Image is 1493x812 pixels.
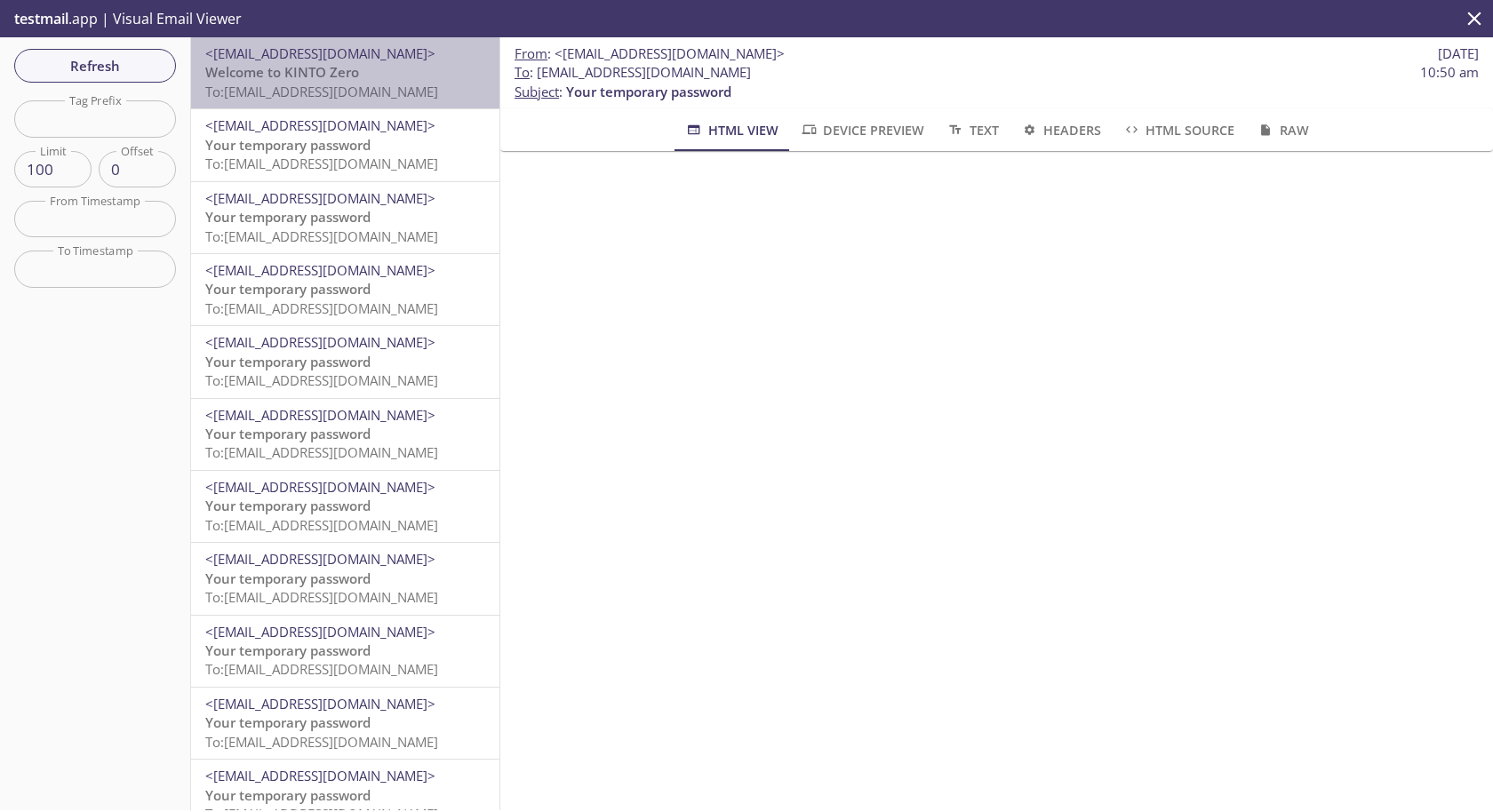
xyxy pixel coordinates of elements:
[1122,119,1234,141] span: HTML Source
[14,49,176,83] button: Refresh
[205,623,435,641] span: <[EMAIL_ADDRESS][DOMAIN_NAME]>
[205,786,371,804] span: Your temporary password
[1256,119,1308,141] span: Raw
[800,119,924,141] span: Device Preview
[205,63,359,81] span: Welcome to KINTO Zero
[205,261,435,279] span: <[EMAIL_ADDRESS][DOMAIN_NAME]>
[14,9,68,28] span: testmail
[515,63,530,81] span: To
[205,425,371,442] span: Your temporary password
[191,471,499,542] div: <[EMAIL_ADDRESS][DOMAIN_NAME]>Your temporary passwordTo:[EMAIL_ADDRESS][DOMAIN_NAME]
[205,478,435,496] span: <[EMAIL_ADDRESS][DOMAIN_NAME]>
[205,660,438,678] span: To: [EMAIL_ADDRESS][DOMAIN_NAME]
[205,136,371,154] span: Your temporary password
[1020,119,1101,141] span: Headers
[515,44,547,62] span: From
[205,83,438,100] span: To: [EMAIL_ADDRESS][DOMAIN_NAME]
[205,569,371,587] span: Your temporary password
[205,299,438,317] span: To: [EMAIL_ADDRESS][DOMAIN_NAME]
[205,155,438,172] span: To: [EMAIL_ADDRESS][DOMAIN_NAME]
[191,688,499,759] div: <[EMAIL_ADDRESS][DOMAIN_NAME]>Your temporary passwordTo:[EMAIL_ADDRESS][DOMAIN_NAME]
[191,616,499,687] div: <[EMAIL_ADDRESS][DOMAIN_NAME]>Your temporary passwordTo:[EMAIL_ADDRESS][DOMAIN_NAME]
[1438,44,1479,63] span: [DATE]
[566,83,731,100] span: Your temporary password
[205,333,435,351] span: <[EMAIL_ADDRESS][DOMAIN_NAME]>
[515,83,559,100] span: Subject
[205,227,438,245] span: To: [EMAIL_ADDRESS][DOMAIN_NAME]
[205,371,438,389] span: To: [EMAIL_ADDRESS][DOMAIN_NAME]
[1420,63,1479,82] span: 10:50 am
[205,767,435,784] span: <[EMAIL_ADDRESS][DOMAIN_NAME]>
[205,641,371,659] span: Your temporary password
[191,37,499,108] div: <[EMAIL_ADDRESS][DOMAIN_NAME]>Welcome to KINTO ZeroTo:[EMAIL_ADDRESS][DOMAIN_NAME]
[191,543,499,614] div: <[EMAIL_ADDRESS][DOMAIN_NAME]>Your temporary passwordTo:[EMAIL_ADDRESS][DOMAIN_NAME]
[205,208,371,226] span: Your temporary password
[205,443,438,461] span: To: [EMAIL_ADDRESS][DOMAIN_NAME]
[191,326,499,397] div: <[EMAIL_ADDRESS][DOMAIN_NAME]>Your temporary passwordTo:[EMAIL_ADDRESS][DOMAIN_NAME]
[515,63,751,82] span: : [EMAIL_ADDRESS][DOMAIN_NAME]
[205,713,371,731] span: Your temporary password
[191,254,499,325] div: <[EMAIL_ADDRESS][DOMAIN_NAME]>Your temporary passwordTo:[EMAIL_ADDRESS][DOMAIN_NAME]
[191,182,499,253] div: <[EMAIL_ADDRESS][DOMAIN_NAME]>Your temporary passwordTo:[EMAIL_ADDRESS][DOMAIN_NAME]
[515,44,785,63] span: :
[555,44,785,62] span: <[EMAIL_ADDRESS][DOMAIN_NAME]>
[205,588,438,606] span: To: [EMAIL_ADDRESS][DOMAIN_NAME]
[205,280,371,298] span: Your temporary password
[205,116,435,134] span: <[EMAIL_ADDRESS][DOMAIN_NAME]>
[946,119,998,141] span: Text
[684,119,778,141] span: HTML View
[205,516,438,534] span: To: [EMAIL_ADDRESS][DOMAIN_NAME]
[515,63,1479,101] p: :
[205,189,435,207] span: <[EMAIL_ADDRESS][DOMAIN_NAME]>
[205,44,435,62] span: <[EMAIL_ADDRESS][DOMAIN_NAME]>
[205,406,435,424] span: <[EMAIL_ADDRESS][DOMAIN_NAME]>
[205,733,438,751] span: To: [EMAIL_ADDRESS][DOMAIN_NAME]
[191,109,499,180] div: <[EMAIL_ADDRESS][DOMAIN_NAME]>Your temporary passwordTo:[EMAIL_ADDRESS][DOMAIN_NAME]
[205,497,371,514] span: Your temporary password
[28,54,162,77] span: Refresh
[205,695,435,712] span: <[EMAIL_ADDRESS][DOMAIN_NAME]>
[205,353,371,370] span: Your temporary password
[205,550,435,568] span: <[EMAIL_ADDRESS][DOMAIN_NAME]>
[191,399,499,470] div: <[EMAIL_ADDRESS][DOMAIN_NAME]>Your temporary passwordTo:[EMAIL_ADDRESS][DOMAIN_NAME]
